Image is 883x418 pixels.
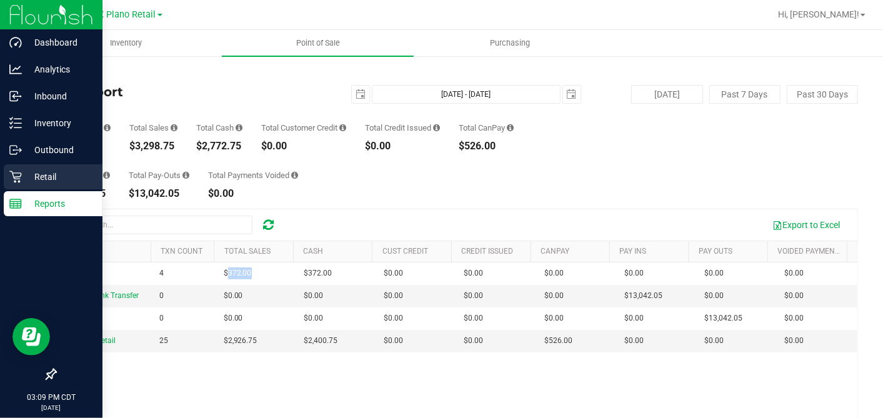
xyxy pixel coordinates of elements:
[279,37,357,49] span: Point of Sale
[459,141,514,151] div: $526.00
[161,247,202,256] a: TXN Count
[544,335,572,347] span: $526.00
[9,63,22,76] inline-svg: Analytics
[384,267,403,279] span: $0.00
[787,85,858,104] button: Past 30 Days
[6,392,97,403] p: 03:09 PM CDT
[12,318,50,356] iframe: Resource center
[104,124,111,132] i: Count of all successful payment transactions, possibly including voids, refunds, and cash-back fr...
[22,142,97,157] p: Outbound
[704,267,724,279] span: $0.00
[778,247,844,256] a: Voided Payments
[699,247,732,256] a: Pay Outs
[9,197,22,210] inline-svg: Reports
[93,37,159,49] span: Inventory
[6,403,97,412] p: [DATE]
[464,335,483,347] span: $0.00
[22,116,97,131] p: Inventory
[544,312,564,324] span: $0.00
[261,124,346,132] div: Total Customer Credit
[631,85,702,104] button: [DATE]
[182,171,189,179] i: Sum of all cash pay-outs removed from tills within the date range.
[352,86,369,103] span: select
[9,144,22,156] inline-svg: Outbound
[9,36,22,49] inline-svg: Dashboard
[384,312,403,324] span: $0.00
[384,335,403,347] span: $0.00
[22,89,97,104] p: Inbound
[291,171,298,179] i: Sum of all voided payment transaction amounts (excluding tips and transaction fees) within the da...
[459,124,514,132] div: Total CanPay
[764,214,848,236] button: Export to Excel
[541,247,569,256] a: CanPay
[464,267,483,279] span: $0.00
[624,335,644,347] span: $0.00
[159,267,164,279] span: 4
[129,141,177,151] div: $3,298.75
[261,141,346,151] div: $0.00
[9,90,22,102] inline-svg: Inbound
[129,124,177,132] div: Total Sales
[303,247,323,256] a: Cash
[224,312,243,324] span: $0.00
[159,335,168,347] span: 25
[785,267,804,279] span: $0.00
[785,290,804,302] span: $0.00
[384,290,403,302] span: $0.00
[236,124,242,132] i: Sum of all successful, non-voided cash payment transaction amounts (excluding tips and transactio...
[464,290,483,302] span: $0.00
[339,124,346,132] i: Sum of all successful, non-voided payment transaction amounts using account credit as the payment...
[414,30,606,56] a: Purchasing
[159,312,164,324] span: 0
[129,189,189,199] div: $13,042.05
[224,267,252,279] span: $372.00
[365,124,440,132] div: Total Credit Issued
[382,247,428,256] a: Cust Credit
[22,196,97,211] p: Reports
[473,37,547,49] span: Purchasing
[93,9,156,20] span: TX Plano Retail
[171,124,177,132] i: Sum of all successful, non-voided payment transaction amounts (excluding tips and transaction fee...
[304,312,323,324] span: $0.00
[563,86,581,103] span: select
[208,189,298,199] div: $0.00
[9,117,22,129] inline-svg: Inventory
[159,290,164,302] span: 0
[224,247,271,256] a: Total Sales
[704,335,724,347] span: $0.00
[624,290,662,302] span: $13,042.05
[22,35,97,50] p: Dashboard
[22,62,97,77] p: Analytics
[304,335,337,347] span: $2,400.75
[9,171,22,183] inline-svg: Retail
[224,335,257,347] span: $2,926.75
[196,141,242,151] div: $2,772.75
[461,247,513,256] a: Credit Issued
[129,171,189,179] div: Total Pay-Outs
[624,312,644,324] span: $0.00
[30,30,222,56] a: Inventory
[785,335,804,347] span: $0.00
[304,290,323,302] span: $0.00
[433,124,440,132] i: Sum of all successful refund transaction amounts from purchase returns resulting in account credi...
[620,247,647,256] a: Pay Ins
[196,124,242,132] div: Total Cash
[22,169,97,184] p: Retail
[222,30,414,56] a: Point of Sale
[55,85,322,99] h4: Till Report
[544,267,564,279] span: $0.00
[304,267,332,279] span: $372.00
[544,290,564,302] span: $0.00
[208,171,298,179] div: Total Payments Voided
[507,124,514,132] i: Sum of all successful, non-voided payment transaction amounts using CanPay (as well as manual Can...
[464,312,483,324] span: $0.00
[65,216,252,234] input: Search...
[778,9,859,19] span: Hi, [PERSON_NAME]!
[365,141,440,151] div: $0.00
[785,312,804,324] span: $0.00
[224,290,243,302] span: $0.00
[704,290,724,302] span: $0.00
[103,171,110,179] i: Sum of all cash pay-ins added to tills within the date range.
[704,312,742,324] span: $13,042.05
[624,267,644,279] span: $0.00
